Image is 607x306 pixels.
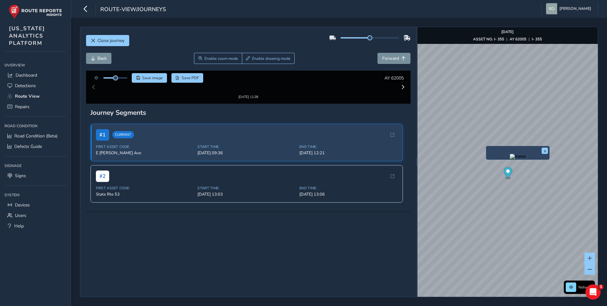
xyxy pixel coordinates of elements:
[96,165,109,176] span: # 2
[15,83,36,89] span: Detections
[96,144,194,150] span: E [PERSON_NAME] Ave
[4,60,66,70] div: Overview
[229,86,268,91] div: [DATE] 11:28
[9,25,45,47] span: [US_STATE] ANALYTICS PLATFORM
[4,91,66,101] a: Route View
[197,186,296,191] span: [DATE] 13:03
[194,53,242,64] button: Zoom
[488,154,548,158] button: Preview frame
[4,80,66,91] a: Detections
[96,180,194,185] span: First Asset Code:
[14,143,42,150] span: Defects Guide
[97,55,107,61] span: Back
[4,210,66,221] a: Users
[585,284,601,300] iframe: Intercom live chat
[86,53,111,64] button: Back
[504,167,512,180] div: Map marker
[532,37,542,42] strong: I- 355
[4,101,66,112] a: Repairs
[96,139,194,143] span: First Asset Code:
[100,5,166,14] span: route-view/journeys
[15,212,26,219] span: Users
[299,186,397,191] span: [DATE] 13:06
[96,123,109,135] span: # 1
[14,223,24,229] span: Help
[598,284,604,289] span: 1
[96,186,194,191] span: State Rte 53
[473,37,504,42] strong: ASSET NO. I- 355
[4,141,66,152] a: Defects Guide
[299,144,397,150] span: [DATE] 12:21
[510,154,526,159] img: frame
[578,285,593,290] span: Network
[4,131,66,141] a: Road Condition (Beta)
[132,73,167,83] button: Save
[15,104,30,110] span: Repairs
[384,75,404,81] span: AY 62005
[473,37,542,42] div: | |
[510,37,526,42] strong: AY 62005
[542,148,548,154] button: x
[97,38,124,44] span: Close journey
[546,3,557,14] img: diamond-layout
[546,3,593,14] button: [PERSON_NAME]
[197,139,296,143] span: Start Time:
[90,102,406,111] div: Journey Segments
[4,161,66,170] div: Signage
[9,4,62,19] img: rr logo
[4,121,66,131] div: Road Condition
[142,75,163,80] span: Save image
[377,53,410,64] button: Forward
[15,202,30,208] span: Devices
[15,173,26,179] span: Signs
[14,133,57,139] span: Road Condition (Beta)
[112,126,134,133] span: Current
[4,70,66,80] a: Dashboard
[182,75,199,80] span: Save PDF
[382,55,399,61] span: Forward
[16,72,37,78] span: Dashboard
[197,180,296,185] span: Start Time:
[4,200,66,210] a: Devices
[299,180,397,185] span: End Time:
[204,56,238,61] span: Enable zoom mode
[299,139,397,143] span: End Time:
[4,221,66,231] a: Help
[501,29,514,34] strong: [DATE]
[171,73,203,83] button: PDF
[4,170,66,181] a: Signs
[86,35,129,46] button: Close journey
[229,80,268,86] img: Thumbnail frame
[559,3,591,14] span: [PERSON_NAME]
[4,190,66,200] div: System
[242,53,295,64] button: Draw
[197,144,296,150] span: [DATE] 09:36
[15,93,40,99] span: Route View
[252,56,290,61] span: Enable drawing mode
